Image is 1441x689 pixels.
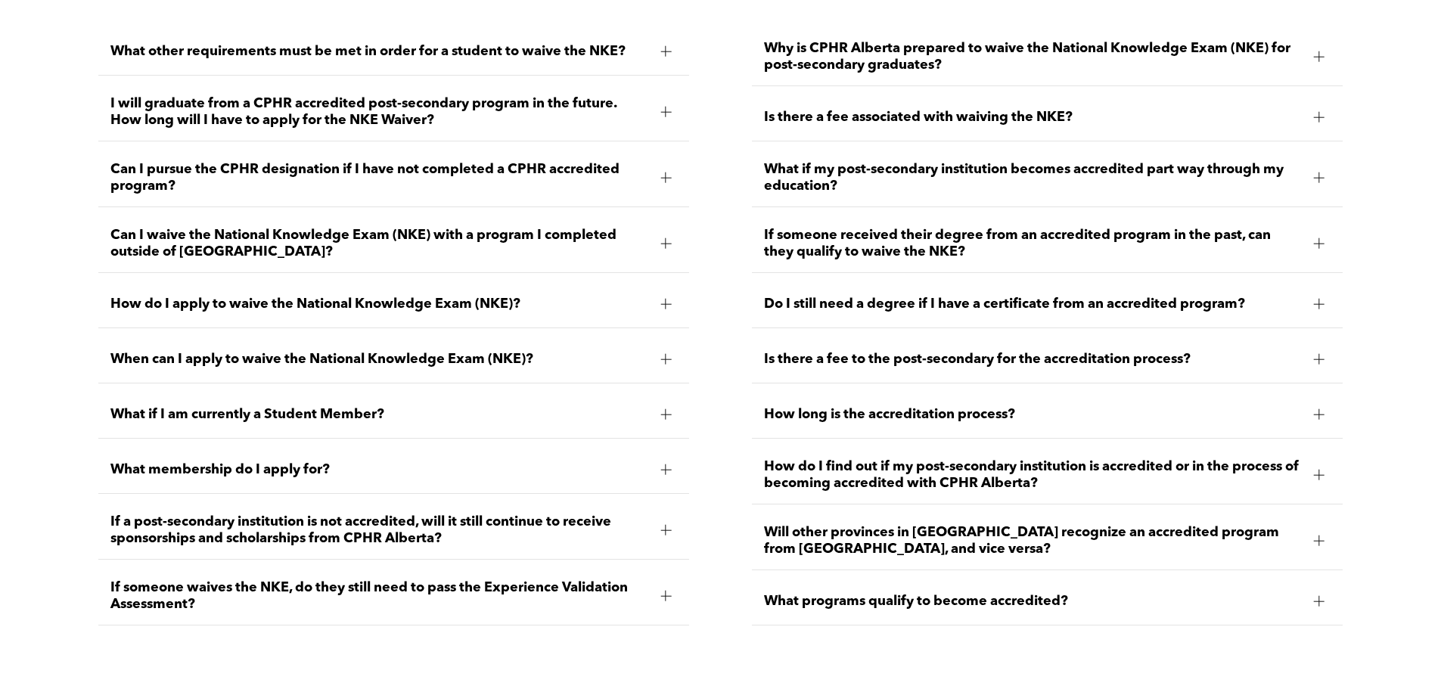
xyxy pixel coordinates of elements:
span: How do I find out if my post-secondary institution is accredited or in the process of becoming ac... [764,458,1302,492]
span: How long is the accreditation process? [764,406,1302,423]
span: How do I apply to waive the National Knowledge Exam (NKE)? [110,296,648,312]
span: Is there a fee associated with waiving the NKE? [764,109,1302,126]
span: If a post-secondary institution is not accredited, will it still continue to receive sponsorships... [110,514,648,547]
span: Do I still need a degree if I have a certificate from an accredited program? [764,296,1302,312]
span: Will other provinces in [GEOGRAPHIC_DATA] recognize an accredited program from [GEOGRAPHIC_DATA],... [764,524,1302,557]
span: I will graduate from a CPHR accredited post-secondary program in the future. How long will I have... [110,95,648,129]
span: Can I pursue the CPHR designation if I have not completed a CPHR accredited program? [110,161,648,194]
span: What other requirements must be met in order for a student to waive the NKE? [110,43,648,60]
span: If someone waives the NKE, do they still need to pass the Experience Validation Assessment? [110,579,648,613]
span: What membership do I apply for? [110,461,648,478]
span: Why is CPHR Alberta prepared to waive the National Knowledge Exam (NKE) for post-secondary gradua... [764,40,1302,73]
span: When can I apply to waive the National Knowledge Exam (NKE)? [110,351,648,368]
span: If someone received their degree from an accredited program in the past, can they qualify to waiv... [764,227,1302,260]
span: What if my post-secondary institution becomes accredited part way through my education? [764,161,1302,194]
span: What if I am currently a Student Member? [110,406,648,423]
span: Can I waive the National Knowledge Exam (NKE) with a program I completed outside of [GEOGRAPHIC_D... [110,227,648,260]
span: Is there a fee to the post-secondary for the accreditation process? [764,351,1302,368]
span: What programs qualify to become accredited? [764,593,1302,610]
